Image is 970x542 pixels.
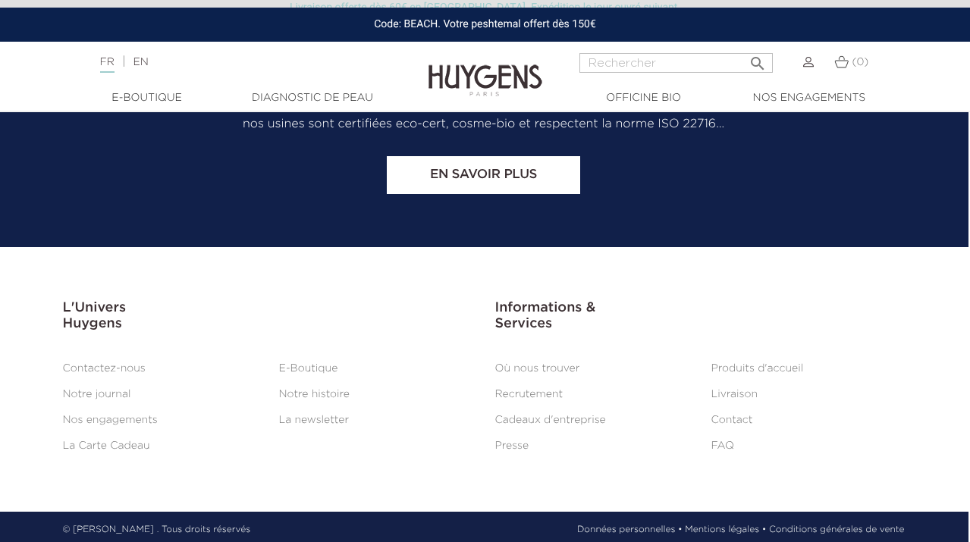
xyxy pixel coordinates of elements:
a: E-Boutique [279,363,338,374]
p: nos usines sont certifiées eco-cert, cosme-bio et respectent la norme ISO 22716… [63,115,905,133]
a: Diagnostic de peau [237,90,388,106]
a: Contactez-nous [63,363,146,374]
a: E-Boutique [71,90,223,106]
button:  [744,49,771,69]
h3: Informations & Services [495,300,905,333]
a: EN [133,57,148,67]
a: La Carte Cadeau [63,440,150,451]
a: FAQ [711,440,734,451]
a: Produits d'accueil [711,363,804,374]
a: En savoir plus [387,156,580,194]
a: Nos engagements [733,90,885,106]
h3: L'Univers Huygens [63,300,472,333]
a: Cadeaux d'entreprise [495,415,606,425]
div: | [93,53,393,71]
a: Nos engagements [63,415,158,425]
a: Officine Bio [568,90,720,106]
a: Livraison [711,389,758,399]
a: FR [100,57,115,73]
a: Notre journal [63,389,131,399]
a: Conditions générales de vente [769,523,904,537]
a: Notre histoire [279,389,350,399]
a: Recrutement [495,389,563,399]
a: Mentions légales • [685,523,766,537]
a: Où nous trouver [495,363,580,374]
a: Presse [495,440,529,451]
a: La newsletter [279,415,350,425]
img: Huygens [428,40,542,99]
input: Rechercher [579,53,773,73]
a: Données personnelles • [577,523,683,537]
a: Contact [711,415,753,425]
span: (0) [852,57,868,67]
i:  [749,50,767,68]
p: © [PERSON_NAME] . Tous droits réservés [63,523,251,537]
